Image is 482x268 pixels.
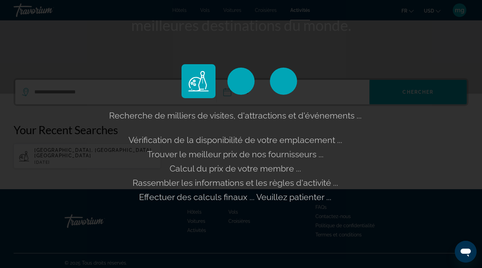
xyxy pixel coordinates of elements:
[139,192,331,202] span: Effectuer des calculs finaux ... Veuillez patienter ...
[147,149,324,159] span: Trouver le meilleur prix de nos fournisseurs ...
[128,135,342,145] span: Vérification de la disponibilité de votre emplacement ...
[133,178,338,188] span: Rassembler les informations et les règles d'activité ...
[109,110,362,121] span: Recherche de milliers de visites, d'attractions et d'événements ...
[170,163,301,174] span: Calcul du prix de votre membre ...
[455,241,477,263] iframe: Bouton de lancement de la fenêtre de messagerie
